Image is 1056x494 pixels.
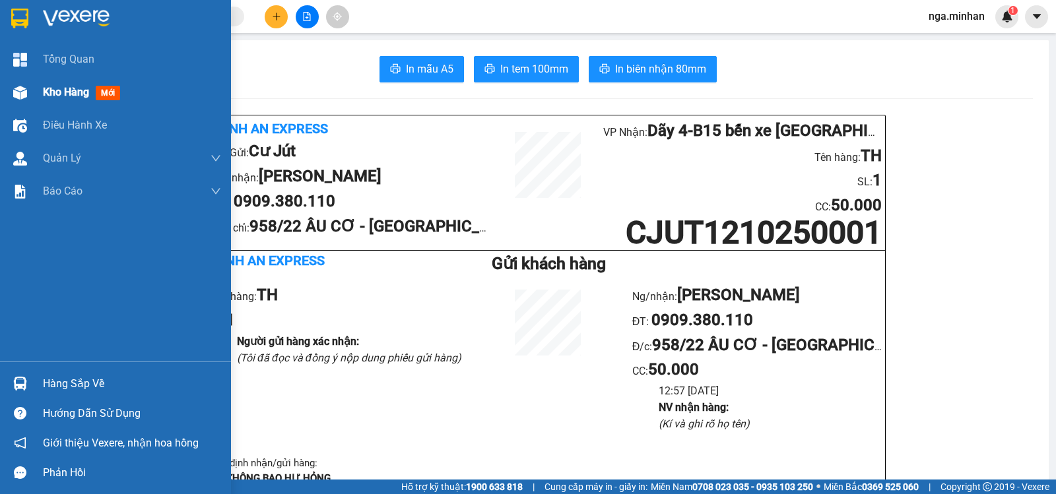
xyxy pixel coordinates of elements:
li: Ng/nhận: [632,283,885,308]
span: file-add [302,12,312,21]
li: Địa chỉ: [214,214,492,239]
h1: CJUT1210250001 [603,218,882,247]
span: In biên nhận 80mm [615,61,706,77]
i: (Kí và ghi rõ họ tên) [659,417,750,430]
li: ĐT: [214,189,492,214]
li: CC [603,193,882,218]
b: Minh An Express [211,253,325,268]
span: notification [14,437,26,449]
strong: 0369 525 060 [862,481,919,492]
button: printerIn biên nhận 80mm [589,56,717,82]
span: down [211,153,221,164]
span: printer [484,63,495,76]
li: Ng/nhận: [214,164,492,189]
span: copyright [983,482,992,491]
span: 1 [1010,6,1015,15]
button: printerIn tem 100mm [474,56,579,82]
li: 12:57 [DATE] [659,383,885,399]
span: plus [272,12,281,21]
span: Báo cáo [43,183,82,199]
b: 50.000 [831,196,882,214]
span: Hỗ trợ kỹ thuật: [401,479,523,494]
button: caret-down [1025,5,1048,28]
b: Người gửi hàng xác nhận : [237,335,359,348]
b: 0909.380.110 [234,192,335,210]
button: printerIn mẫu A5 [379,56,464,82]
b: 50.000 [648,360,699,379]
span: : [645,365,699,377]
img: warehouse-icon [13,86,27,100]
span: nga.minhan [918,8,995,24]
img: dashboard-icon [13,53,27,67]
button: aim [326,5,349,28]
ul: CC [632,283,885,432]
strong: KHÔNG BAO HƯ HỎNG [226,472,331,484]
b: 958/22 ÂU CƠ - [GEOGRAPHIC_DATA] [249,217,524,235]
button: plus [265,5,288,28]
span: Kho hàng [43,86,89,98]
span: Miền Bắc [824,479,919,494]
span: aim [333,12,342,21]
strong: 1900 633 818 [466,481,523,492]
span: Quản Lý [43,150,81,166]
img: warehouse-icon [13,119,27,133]
b: 958/22 ÂU CƠ - [GEOGRAPHIC_DATA] [652,336,927,354]
b: [PERSON_NAME] [259,167,381,185]
span: In tem 100mm [500,61,568,77]
b: Dãy 4-B15 bến xe [GEOGRAPHIC_DATA] [647,121,931,140]
b: Cư Jút [249,142,296,160]
img: warehouse-icon [13,377,27,390]
sup: 1 [1008,6,1018,15]
li: Tên hàng: [603,144,882,169]
span: ⚪️ [816,484,820,489]
li: SL: [211,308,463,333]
span: message [14,466,26,479]
span: question-circle [14,407,26,419]
b: Minh An Express [214,121,328,137]
span: In mẫu A5 [406,61,453,77]
b: TH [257,286,278,304]
b: 0909.380.110 [651,311,753,329]
b: NV nhận hàng : [659,401,729,414]
span: Tổng Quan [43,51,94,67]
span: Điều hành xe [43,117,107,133]
span: printer [599,63,610,76]
li: SL: [603,168,882,193]
li: VP Nhận: [603,119,882,144]
li: Đ/c: [632,333,885,358]
b: [PERSON_NAME] [677,286,800,304]
img: warehouse-icon [13,152,27,166]
span: | [929,479,931,494]
b: 1 [873,171,882,189]
div: Hướng dẫn sử dụng [43,404,221,423]
li: ĐT: [632,308,885,333]
li: VP Gửi: [214,139,492,164]
strong: 0708 023 035 - 0935 103 250 [692,481,813,492]
img: solution-icon [13,185,27,199]
span: caret-down [1031,11,1043,22]
b: Gửi khách hàng [492,254,606,273]
span: | [533,479,535,494]
button: file-add [296,5,319,28]
div: Phản hồi [43,463,221,483]
span: down [211,186,221,197]
div: Hàng sắp về [43,374,221,394]
li: Tên hàng: [211,283,463,308]
img: icon-new-feature [1001,11,1013,22]
img: logo-vxr [11,9,28,28]
span: : [828,201,882,213]
span: Giới thiệu Vexere, nhận hoa hồng [43,435,199,451]
span: printer [390,63,401,76]
span: mới [96,86,120,100]
span: Cung cấp máy in - giấy in: [544,479,647,494]
span: Miền Nam [651,479,813,494]
b: TH [861,146,882,165]
i: (Tôi đã đọc và đồng ý nộp dung phiếu gửi hàng) [237,352,461,364]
